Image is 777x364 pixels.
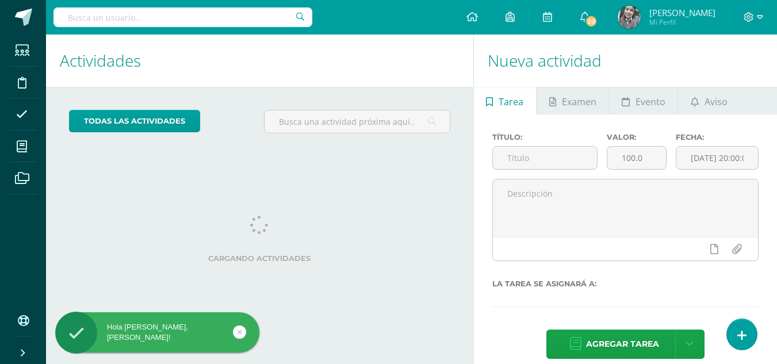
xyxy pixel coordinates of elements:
h1: Nueva actividad [488,35,763,87]
label: La tarea se asignará a: [492,279,759,288]
div: Hola [PERSON_NAME], [PERSON_NAME]! [55,322,259,343]
h1: Actividades [60,35,460,87]
input: Título [493,147,598,169]
label: Cargando actividades [69,254,450,263]
a: Examen [537,87,608,114]
label: Valor: [607,133,667,141]
label: Título: [492,133,598,141]
span: Mi Perfil [649,17,715,27]
img: 93a01b851a22af7099796f9ee7ca9c46.png [618,6,641,29]
input: Busca un usuario... [53,7,312,27]
input: Puntos máximos [607,147,666,169]
span: [PERSON_NAME] [649,7,715,18]
span: 20 [585,15,598,28]
span: Aviso [705,88,728,116]
span: Evento [636,88,665,116]
span: Examen [562,88,596,116]
input: Busca una actividad próxima aquí... [265,110,449,133]
a: Tarea [474,87,536,114]
a: todas las Actividades [69,110,200,132]
span: Tarea [499,88,523,116]
a: Aviso [678,87,740,114]
input: Fecha de entrega [676,147,758,169]
a: Evento [609,87,678,114]
span: Agregar tarea [586,330,659,358]
label: Fecha: [676,133,759,141]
